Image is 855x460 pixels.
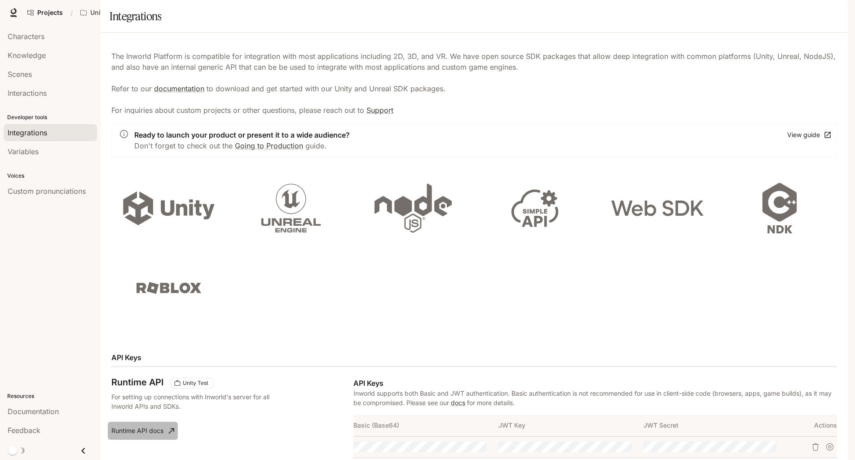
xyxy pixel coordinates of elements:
div: These keys will apply to your current workspace only [171,378,213,389]
th: Basic (Base64) [353,415,498,436]
h2: API Keys [111,352,837,363]
a: Runtime API docs [108,422,178,440]
th: JWT Secret [643,415,789,436]
button: Open workspace menu [76,4,135,22]
p: Inworld supports both Basic and JWT authentication. Basic authentication is not recommended for u... [353,389,837,407]
span: Projects [37,9,63,17]
a: Go to projects [23,4,67,22]
p: Ready to launch your product or present it to a wide audience? [134,130,350,140]
button: Delete API key [808,440,823,454]
a: Going to Production [235,141,303,150]
h3: Runtime API [111,378,163,387]
a: documentation [154,84,204,93]
th: Actions [789,415,837,436]
th: JWT Key [498,415,643,436]
p: Unity Test [90,9,121,17]
div: View guide [787,130,820,141]
p: The Inworld Platform is compatible for integration with most applications including 2D, 3D, and V... [111,51,837,116]
button: Suspend API key [823,440,837,454]
a: Support [366,106,393,115]
p: For setting up connections with Inworld's server for all Inworld APIs and SDKs. [111,392,287,411]
span: Unity Test [179,379,212,387]
a: View guide [785,128,833,143]
h1: Integrations [110,7,161,25]
a: docs [451,399,465,406]
div: / [67,8,76,18]
p: Don't forget to check out the guide. [134,140,350,151]
p: API Keys [353,378,837,389]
